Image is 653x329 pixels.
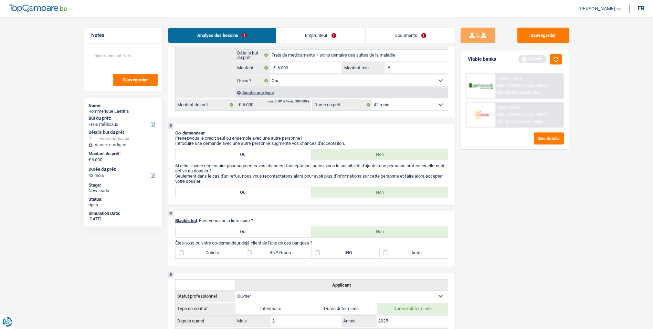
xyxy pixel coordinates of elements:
a: Emprunteur [276,28,365,43]
span: / [522,83,523,88]
label: Intérimaire [235,303,306,314]
label: Détails but du prêt [235,50,270,61]
span: DTI: 32.31% [497,120,517,124]
span: NAI: 1 374,5 € [497,83,521,88]
p: Si cela s'avère nécessaire pour augmenter vos chances d'acceptation, auriez-vous la possibilité d... [175,163,448,173]
label: Devis ? [235,75,270,86]
div: Stage: [88,182,158,188]
input: AAAA [377,316,448,327]
span: NAI: 1 374,8 € [497,112,521,117]
label: Oui [176,187,312,198]
span: Limit: >850 € [524,83,547,88]
h5: Notes [91,32,156,38]
label: Montant du prêt: [88,151,157,157]
div: Refresh [518,55,546,63]
th: Type de contrat [175,303,235,314]
div: Viable banks [468,56,496,62]
button: See details [534,132,564,144]
label: Non [312,226,448,237]
p: Êtes-vous ou votre co-demandeur déjà client de l'une de ces banques ? [175,240,448,246]
input: MM [271,316,342,327]
label: Non [312,149,448,160]
label: Non [312,187,448,198]
div: 3 [168,123,173,129]
div: fr [638,5,644,12]
p: Introduire une demande avec une autre personne augmente vos chances d'acceptation. [175,141,448,146]
label: Montant [235,62,270,73]
div: Ajouter une ligne [235,88,448,98]
span: / [522,112,523,117]
div: Rommerique Laetitia [88,109,158,114]
img: Cofidis [468,108,494,121]
div: 12.9% | 176 € [497,106,520,110]
label: Oui [176,226,312,237]
label: Durée du prêt: [88,167,157,172]
p: Seulement dans le cas d'un refus, nous vous recontacterons alors pour avoir plus d'informations s... [175,173,448,184]
span: € [88,157,91,163]
img: AlphaCredit [468,82,494,90]
label: Durée déterminée [306,303,377,314]
a: [PERSON_NAME] [573,3,621,14]
label: Cofidis [176,247,244,258]
div: Name: [88,103,158,109]
div: 4 [168,211,173,216]
a: Documents [366,28,455,43]
div: [DATE] [88,216,158,222]
div: New leads [88,188,158,193]
a: Analyse des besoins [168,28,276,43]
span: Limit: <100% [521,120,543,124]
span: € [385,62,392,73]
label: Année [341,316,377,327]
div: Status: [88,197,158,202]
span: / [518,120,520,124]
span: Co-demandeur [175,130,205,136]
label: Mois [235,316,271,327]
span: Limit: >800 € [524,112,547,117]
label: Durée du prêt: [313,99,372,110]
img: TopCompare Logo [9,4,67,13]
th: Statut professionnel [175,290,235,302]
label: Durée indéterminée [377,303,448,314]
div: Détails but du prêt [88,130,158,135]
span: DTI: 32.32% [497,91,517,95]
div: open [88,202,158,208]
label: Autre [380,247,448,258]
span: € [235,99,243,110]
button: Sauvegarder [113,74,158,86]
span: / [518,91,520,95]
p: Prenez-vous le crédit seul ou ensemble avec une autre personne? [175,136,448,141]
div: 5 [168,272,173,278]
label: Montant du prêt [176,99,235,110]
p: : Êtes-vous sur la liste noire ? [175,218,448,223]
span: Sauvegarder [123,78,148,82]
label: BNP Group [243,247,312,258]
span: € [270,62,277,73]
label: ING [312,247,380,258]
th: Depuis quand [175,315,235,327]
div: 12.99% | 176 € [497,77,522,81]
label: Oui [176,149,312,160]
label: Montant min. [343,62,385,73]
div: min: 3.701 € / max: 200.000 € [268,100,309,103]
button: Sauvegarder [517,28,569,43]
label: But du prêt: [88,116,157,121]
span: Blacklisted [175,218,197,223]
span: [PERSON_NAME] [578,6,615,12]
div: Ajouter une ligne [88,142,158,147]
div: Simulation Date: [88,211,158,216]
span: Limit: <50% [521,91,541,95]
th: Applicant [235,279,448,290]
